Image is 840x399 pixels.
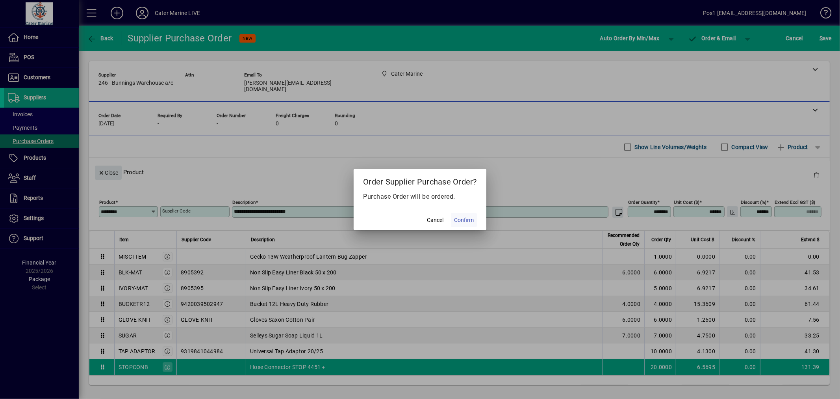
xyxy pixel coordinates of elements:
[454,216,474,224] span: Confirm
[427,216,443,224] span: Cancel
[423,213,448,227] button: Cancel
[363,192,477,201] p: Purchase Order will be ordered.
[354,169,486,192] h2: Order Supplier Purchase Order?
[451,213,477,227] button: Confirm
